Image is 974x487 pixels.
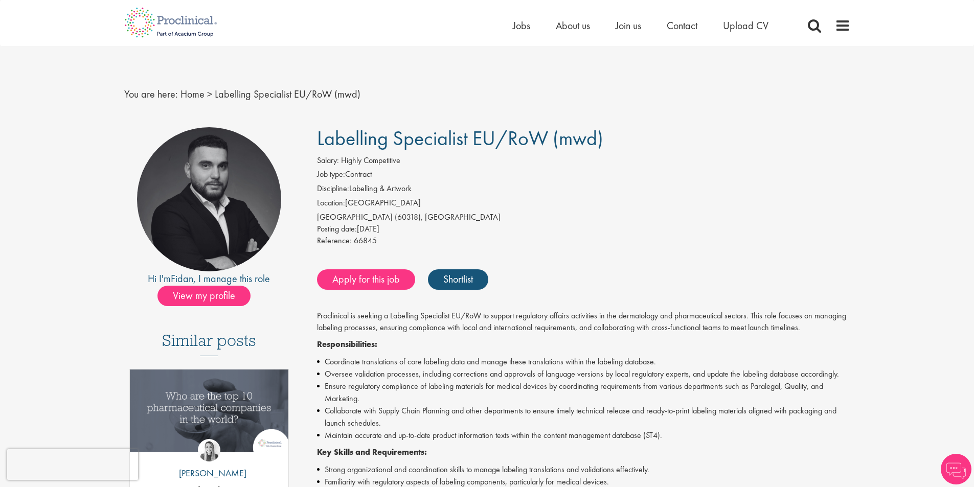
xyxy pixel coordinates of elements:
[317,405,850,429] li: Collaborate with Supply Chain Planning and other departments to ensure timely technical release a...
[428,269,488,290] a: Shortlist
[513,19,530,32] a: Jobs
[215,87,360,101] span: Labelling Specialist EU/RoW (mwd)
[317,356,850,368] li: Coordinate translations of core labeling data and manage these translations within the labeling d...
[171,467,246,480] p: [PERSON_NAME]
[124,271,295,286] div: Hi I'm , I manage this role
[157,286,251,306] span: View my profile
[556,19,590,32] a: About us
[723,19,768,32] a: Upload CV
[317,368,850,380] li: Oversee validation processes, including corrections and approvals of language versions by local r...
[130,369,289,460] a: Link to a post
[667,19,697,32] a: Contact
[317,125,603,151] span: Labelling Specialist EU/RoW (mwd)
[7,449,138,480] iframe: reCAPTCHA
[941,454,971,484] img: Chatbot
[317,212,850,223] div: [GEOGRAPHIC_DATA] (60318), [GEOGRAPHIC_DATA]
[207,87,212,101] span: >
[317,197,850,212] li: [GEOGRAPHIC_DATA]
[317,429,850,442] li: Maintain accurate and up-to-date product information texts within the content management database...
[317,380,850,405] li: Ensure regulatory compliance of labeling materials for medical devices by coordinating requiremen...
[157,288,261,301] a: View my profile
[171,439,246,485] a: Hannah Burke [PERSON_NAME]
[317,183,850,197] li: Labelling & Artwork
[162,332,256,356] h3: Similar posts
[317,269,415,290] a: Apply for this job
[171,272,193,285] a: Fidan
[317,235,352,247] label: Reference:
[616,19,641,32] a: Join us
[317,155,339,167] label: Salary:
[317,447,427,457] strong: Key Skills and Requirements:
[130,369,289,452] img: Top 10 pharmaceutical companies in the world 2025
[180,87,205,101] a: breadcrumb link
[124,87,178,101] span: You are here:
[198,439,220,461] img: Hannah Burke
[317,197,345,209] label: Location:
[317,183,349,195] label: Discipline:
[317,463,850,476] li: Strong organizational and coordination skills to manage labeling translations and validations eff...
[354,235,377,246] span: 66845
[317,310,850,334] p: Proclinical is seeking a Labelling Specialist EU/RoW to support regulatory affairs activities in ...
[341,155,400,166] span: Highly Competitive
[317,223,850,235] div: [DATE]
[317,169,345,180] label: Job type:
[317,223,357,234] span: Posting date:
[317,169,850,183] li: Contract
[317,339,377,350] strong: Responsibilities:
[137,127,281,271] img: imeage of recruiter Fidan Beqiraj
